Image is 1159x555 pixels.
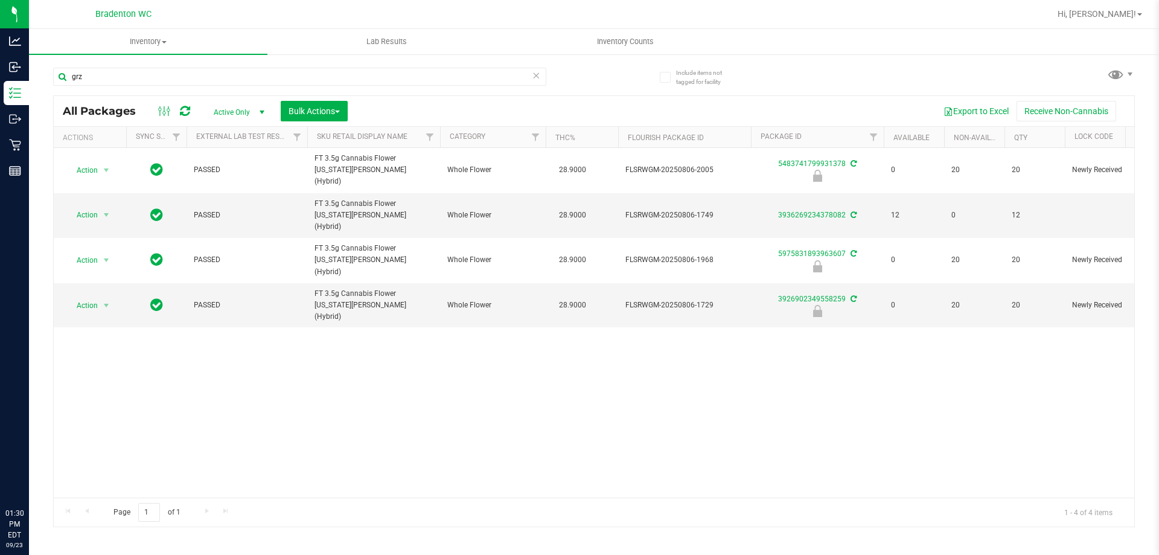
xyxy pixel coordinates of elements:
span: Newly Received [1072,164,1148,176]
span: select [99,252,114,269]
a: Non-Available [954,133,1007,142]
a: Filter [287,127,307,147]
inline-svg: Retail [9,139,21,151]
a: 3936269234378082 [778,211,846,219]
a: Category [450,132,485,141]
span: Newly Received [1072,254,1148,266]
button: Receive Non-Cannabis [1017,101,1116,121]
div: Actions [63,133,121,142]
span: Whole Flower [447,300,538,311]
span: FT 3.5g Cannabis Flower [US_STATE][PERSON_NAME] (Hybrid) [314,153,433,188]
a: 5975831893963607 [778,249,846,258]
span: 12 [891,210,937,221]
span: FLSRWGM-20250806-1749 [625,210,744,221]
span: Sync from Compliance System [849,159,857,168]
inline-svg: Inventory [9,87,21,99]
inline-svg: Reports [9,165,21,177]
span: Bradenton WC [95,9,152,19]
span: 0 [951,210,997,221]
span: 20 [1012,254,1058,266]
span: PASSED [194,254,300,266]
span: 12 [1012,210,1058,221]
div: Newly Received [749,260,886,272]
a: Inventory Counts [506,29,744,54]
a: Inventory [29,29,267,54]
p: 09/23 [5,541,24,550]
span: 28.9000 [553,251,592,269]
span: 1 - 4 of 4 items [1055,503,1122,521]
span: All Packages [63,104,148,118]
span: Action [66,297,98,314]
a: Filter [526,127,546,147]
div: Newly Received [749,170,886,182]
a: 3926902349558259 [778,295,846,303]
a: 5483741799931378 [778,159,846,168]
a: Flourish Package ID [628,133,704,142]
span: 20 [951,164,997,176]
span: 0 [891,164,937,176]
input: Search Package ID, Item Name, SKU, Lot or Part Number... [53,68,546,86]
a: Package ID [761,132,802,141]
span: Page of 1 [103,503,190,522]
a: Filter [420,127,440,147]
span: 20 [951,254,997,266]
span: Hi, [PERSON_NAME]! [1058,9,1136,19]
span: Bulk Actions [289,106,340,116]
inline-svg: Outbound [9,113,21,125]
span: 20 [1012,300,1058,311]
button: Export to Excel [936,101,1017,121]
span: 0 [891,300,937,311]
span: In Sync [150,161,163,178]
span: Whole Flower [447,210,538,221]
span: Action [66,162,98,179]
a: Filter [167,127,187,147]
span: FT 3.5g Cannabis Flower [US_STATE][PERSON_NAME] (Hybrid) [314,243,433,278]
a: Qty [1014,133,1027,142]
span: Inventory Counts [581,36,670,47]
span: Include items not tagged for facility [676,68,736,86]
span: In Sync [150,251,163,268]
span: Sync from Compliance System [849,211,857,219]
span: 28.9000 [553,207,592,224]
span: 20 [1012,164,1058,176]
span: FT 3.5g Cannabis Flower [US_STATE][PERSON_NAME] (Hybrid) [314,288,433,323]
span: PASSED [194,210,300,221]
span: Inventory [29,36,267,47]
a: Filter [864,127,884,147]
iframe: Resource center [12,458,48,495]
span: Whole Flower [447,254,538,266]
span: select [99,162,114,179]
p: 01:30 PM EDT [5,508,24,541]
button: Bulk Actions [281,101,348,121]
span: 28.9000 [553,161,592,179]
span: Action [66,252,98,269]
span: In Sync [150,207,163,223]
span: PASSED [194,300,300,311]
a: External Lab Test Result [196,132,291,141]
span: FT 3.5g Cannabis Flower [US_STATE][PERSON_NAME] (Hybrid) [314,198,433,233]
a: Lock Code [1074,132,1113,141]
span: Lab Results [350,36,423,47]
a: Available [893,133,930,142]
span: 28.9000 [553,297,592,314]
a: Lab Results [267,29,506,54]
span: select [99,297,114,314]
span: Whole Flower [447,164,538,176]
div: Newly Received [749,305,886,317]
span: 20 [951,300,997,311]
span: FLSRWGM-20250806-2005 [625,164,744,176]
inline-svg: Analytics [9,35,21,47]
inline-svg: Inbound [9,61,21,73]
a: Sync Status [136,132,182,141]
span: Sync from Compliance System [849,295,857,303]
a: THC% [555,133,575,142]
span: Action [66,207,98,223]
span: FLSRWGM-20250806-1729 [625,300,744,311]
span: 0 [891,254,937,266]
a: Sku Retail Display Name [317,132,407,141]
span: select [99,207,114,223]
span: FLSRWGM-20250806-1968 [625,254,744,266]
span: PASSED [194,164,300,176]
span: Newly Received [1072,300,1148,311]
span: Sync from Compliance System [849,249,857,258]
